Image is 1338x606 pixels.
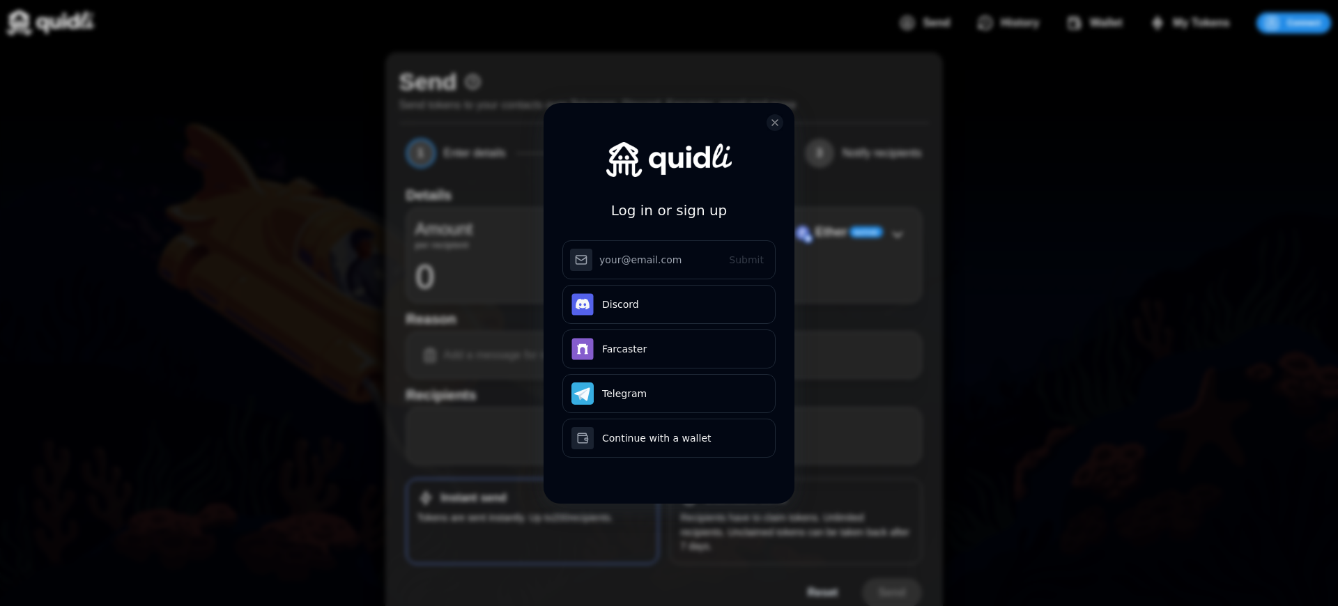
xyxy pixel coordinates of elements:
button: Farcaster [562,329,776,368]
img: Quidli Dapp - Dev logo [606,142,732,177]
button: Submit [717,242,776,277]
span: Submit [729,254,764,265]
button: Discord [562,285,776,324]
div: Continue with a wallet [602,430,767,446]
h3: Log in or sign up [611,199,728,222]
input: Submit [562,240,776,279]
button: Continue with a wallet [562,419,776,458]
button: Telegram [562,374,776,413]
button: close modal [767,114,783,131]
